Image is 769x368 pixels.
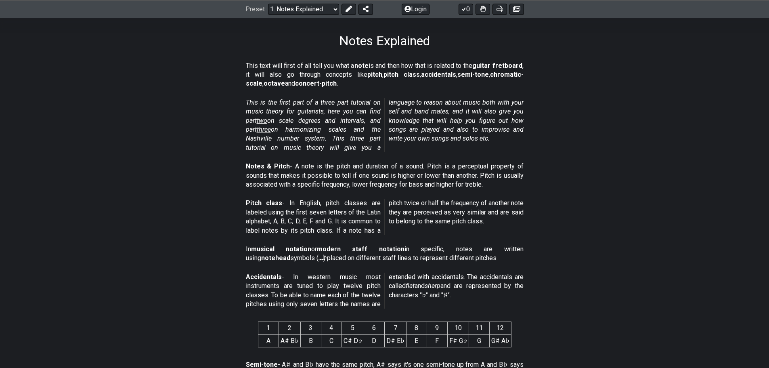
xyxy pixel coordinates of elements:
strong: pitch class [383,71,420,78]
td: D♯ E♭ [384,334,406,347]
button: 0 [459,3,473,15]
th: 6 [364,322,384,334]
th: 8 [406,322,427,334]
strong: notehead [261,254,290,262]
p: - A note is the pitch and duration of a sound. Pitch is a perceptual property of sounds that make... [246,162,524,189]
th: 10 [447,322,469,334]
th: 9 [427,322,447,334]
strong: Notes & Pitch [246,162,290,170]
td: D [364,334,384,347]
span: two [257,117,267,124]
th: 5 [342,322,364,334]
button: Share Preset [358,3,373,15]
p: - In English, pitch classes are labeled using the first seven letters of the Latin alphabet, A, B... [246,199,524,235]
button: Create image [509,3,524,15]
button: Login [402,3,430,15]
td: B [300,334,321,347]
button: Edit Preset [342,3,356,15]
strong: musical notation [251,245,311,253]
p: - In western music most instruments are tuned to play twelve pitch classes. To be able to name ea... [246,273,524,309]
td: F♯ G♭ [447,334,469,347]
select: Preset [268,3,339,15]
td: F [427,334,447,347]
strong: Pitch class [246,199,283,207]
strong: Accidentals [246,273,282,281]
em: flat [406,282,415,290]
td: A [258,334,279,347]
strong: modern staff notation [317,245,404,253]
em: This is the first part of a three part tutorial on music theory for guitarists, here you can find... [246,99,524,151]
td: C [321,334,342,347]
td: G [469,334,489,347]
td: A♯ B♭ [279,334,300,347]
em: sharp [425,282,440,290]
h1: Notes Explained [339,33,430,48]
th: 12 [489,322,511,334]
strong: concert-pitch [295,80,337,87]
th: 11 [469,322,489,334]
td: G♯ A♭ [489,334,511,347]
strong: guitar fretboard [472,62,522,69]
th: 2 [279,322,300,334]
strong: octave [264,80,285,87]
td: E [406,334,427,347]
strong: pitch [367,71,382,78]
strong: note [354,62,369,69]
strong: semi-tone [457,71,489,78]
th: 7 [384,322,406,334]
p: This text will first of all tell you what a is and then how that is related to the , it will also... [246,61,524,88]
th: 4 [321,322,342,334]
td: C♯ D♭ [342,334,364,347]
span: Preset [245,5,265,13]
button: Print [492,3,507,15]
p: In or in specific, notes are written using symbols (𝅝 𝅗𝅥 𝅘𝅥 𝅘𝅥𝅮) placed on different staff lines to r... [246,245,524,263]
button: Toggle Dexterity for all fretkits [476,3,490,15]
th: 1 [258,322,279,334]
span: three [257,126,271,133]
strong: accidentals [421,71,456,78]
th: 3 [300,322,321,334]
